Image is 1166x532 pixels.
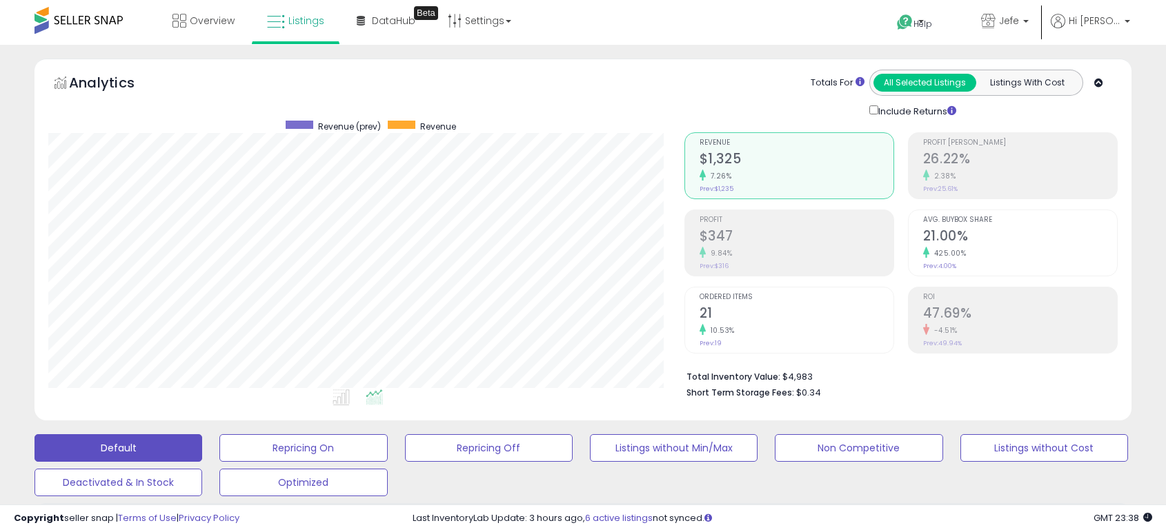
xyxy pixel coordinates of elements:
[873,74,976,92] button: All Selected Listings
[288,14,324,28] span: Listings
[929,325,958,336] small: -4.51%
[686,387,794,398] b: Short Term Storage Fees:
[69,73,161,96] h5: Analytics
[405,434,573,462] button: Repricing Off
[923,339,962,347] small: Prev: 49.94%
[923,305,1117,324] h2: 47.69%
[706,325,735,336] small: 10.53%
[1094,511,1152,524] span: 2025-09-9 23:38 GMT
[923,228,1117,247] h2: 21.00%
[923,139,1117,147] span: Profit [PERSON_NAME]
[686,371,780,382] b: Total Inventory Value:
[700,216,893,224] span: Profit
[796,386,821,399] span: $0.34
[700,339,722,347] small: Prev: 19
[414,6,438,20] div: Tooltip anchor
[190,14,235,28] span: Overview
[929,171,956,181] small: 2.38%
[923,151,1117,170] h2: 26.22%
[413,512,1153,525] div: Last InventoryLab Update: 3 hours ago, not synced.
[960,434,1128,462] button: Listings without Cost
[706,248,733,258] small: 9.84%
[700,262,729,270] small: Prev: $316
[179,511,239,524] a: Privacy Policy
[700,305,893,324] h2: 21
[219,434,387,462] button: Repricing On
[976,74,1078,92] button: Listings With Cost
[811,76,864,90] div: Totals For
[420,121,456,132] span: Revenue
[34,434,202,462] button: Default
[913,18,932,30] span: Help
[14,511,64,524] strong: Copyright
[923,294,1117,301] span: ROI
[923,216,1117,224] span: Avg. Buybox Share
[700,185,733,193] small: Prev: $1,235
[372,14,415,28] span: DataHub
[590,434,758,462] button: Listings without Min/Max
[318,121,381,132] span: Revenue (prev)
[219,469,387,496] button: Optimized
[700,151,893,170] h2: $1,325
[686,367,1107,384] li: $4,983
[585,511,653,524] a: 6 active listings
[1069,14,1120,28] span: Hi [PERSON_NAME]
[700,139,893,147] span: Revenue
[923,262,956,270] small: Prev: 4.00%
[700,294,893,301] span: Ordered Items
[859,103,973,119] div: Include Returns
[886,3,959,45] a: Help
[700,228,893,247] h2: $347
[923,185,958,193] small: Prev: 25.61%
[929,248,967,258] small: 425.00%
[34,469,202,496] button: Deactivated & In Stock
[999,14,1019,28] span: Jefe
[14,512,239,525] div: seller snap | |
[896,14,913,31] i: Get Help
[1051,14,1130,45] a: Hi [PERSON_NAME]
[118,511,177,524] a: Terms of Use
[706,171,732,181] small: 7.26%
[775,434,942,462] button: Non Competitive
